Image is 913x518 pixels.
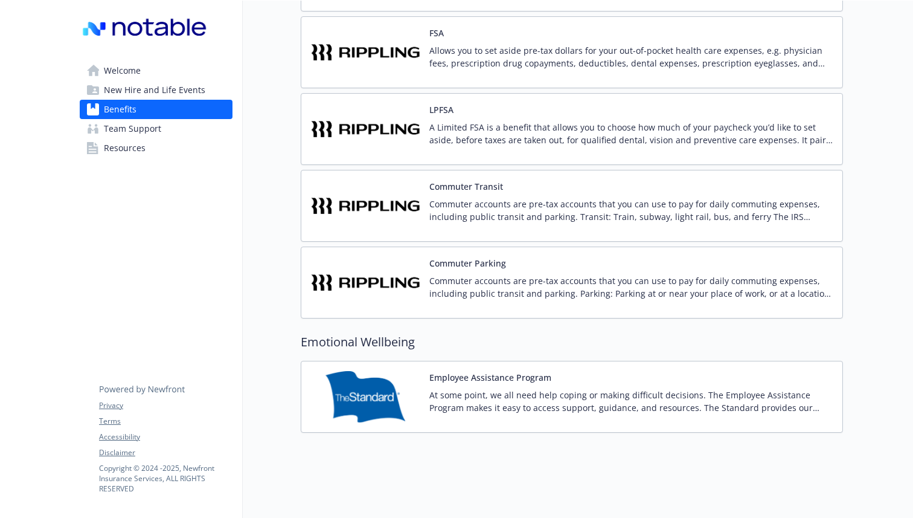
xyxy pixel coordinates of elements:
h2: Emotional Wellbeing [301,333,843,351]
a: Resources [80,138,232,158]
img: Rippling carrier logo [311,103,420,155]
p: Commuter accounts are pre-tax accounts that you can use to pay for daily commuting expenses, incl... [429,274,833,300]
span: Benefits [104,100,136,119]
img: Rippling carrier logo [311,180,420,231]
button: Commuter Transit [429,180,503,193]
button: Commuter Parking [429,257,506,270]
img: Rippling carrier logo [311,27,420,78]
p: A Limited FSA is a benefit that allows you to choose how much of your paycheck you’d like to set ... [429,121,833,146]
button: LPFSA [429,103,453,116]
p: Allows you to set aside pre-tax dollars for your out-of-pocket health care expenses, e.g. physici... [429,44,833,70]
a: Terms [99,416,232,427]
img: Rippling carrier logo [311,257,420,308]
p: At some point, we all need help coping or making difficult decisions. The Employee Assistance Pro... [429,389,833,414]
a: Disclaimer [99,447,232,458]
button: Employee Assistance Program [429,371,551,384]
a: Accessibility [99,432,232,442]
span: Welcome [104,61,141,80]
a: Benefits [80,100,232,119]
span: Team Support [104,119,161,138]
a: New Hire and Life Events [80,80,232,100]
p: Copyright © 2024 - 2025 , Newfront Insurance Services, ALL RIGHTS RESERVED [99,463,232,494]
p: Commuter accounts are pre-tax accounts that you can use to pay for daily commuting expenses, incl... [429,198,833,223]
span: Resources [104,138,146,158]
span: New Hire and Life Events [104,80,205,100]
button: FSA [429,27,444,39]
a: Team Support [80,119,232,138]
a: Welcome [80,61,232,80]
a: Privacy [99,400,232,411]
img: Standard Insurance Company carrier logo [311,371,420,422]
